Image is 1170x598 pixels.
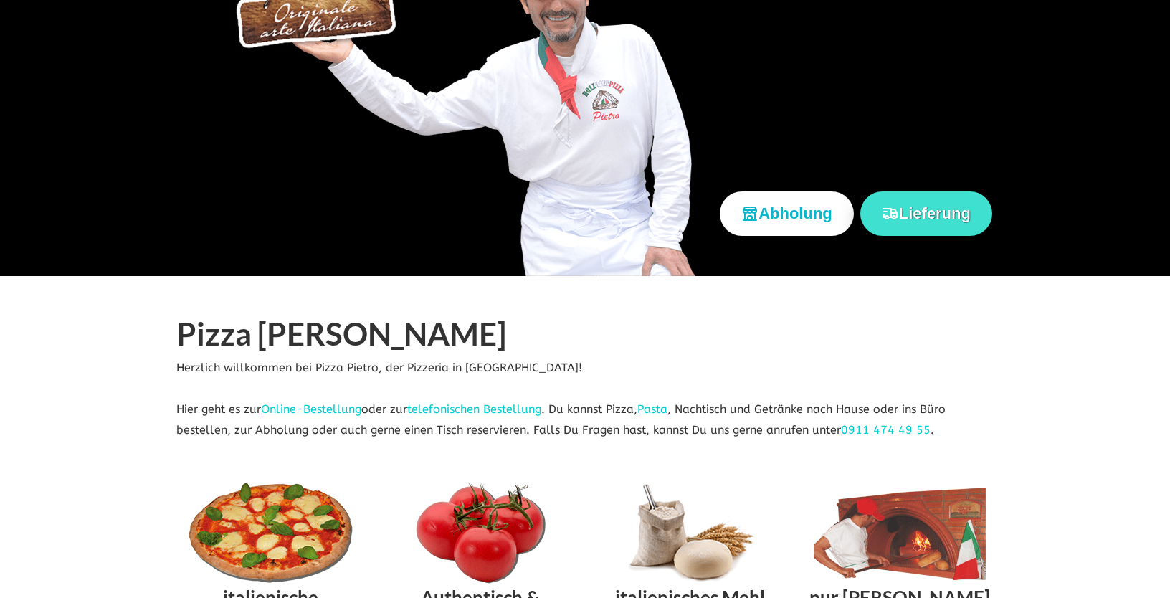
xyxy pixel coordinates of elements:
img: Pietro Holzofen [814,483,986,584]
a: Pasta [637,402,667,416]
img: Tomaten [394,483,566,584]
img: Mehl [604,483,776,584]
a: 0911 474 49 55 [841,423,931,437]
a: Online-Bestellung [261,402,361,416]
div: Herzlich willkommen bei Pizza Pietro, der Pizzeria in [GEOGRAPHIC_DATA]! Hier geht es zur oder zu... [166,316,1004,441]
h1: Pizza [PERSON_NAME] [176,316,994,358]
button: Abholung [720,191,854,235]
img: Pizza [184,483,356,584]
a: telefonischen Bestellung [407,402,541,416]
button: Lieferung [860,191,992,235]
